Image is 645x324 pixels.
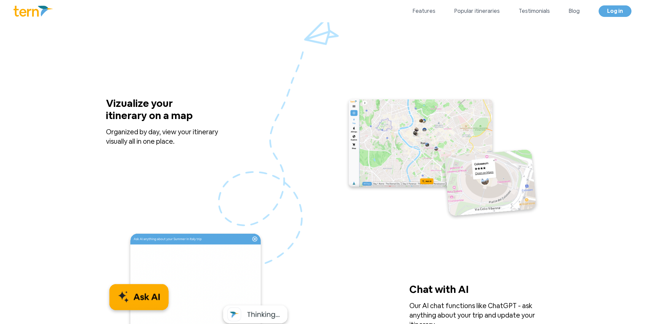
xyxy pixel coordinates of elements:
[106,127,236,146] p: Organized by day, view your itinerary visually all in one place.
[413,7,435,15] a: Features
[599,5,631,17] a: Log in
[409,283,518,301] p: Chat with AI
[454,7,500,15] a: Popular itineraries
[345,97,539,221] img: itinerary_map.039b9530.svg
[519,7,550,15] a: Testimonials
[607,7,623,15] span: Log in
[569,7,580,15] a: Blog
[14,6,53,17] img: Logo
[106,97,214,127] p: Vizualize your itinerary on a map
